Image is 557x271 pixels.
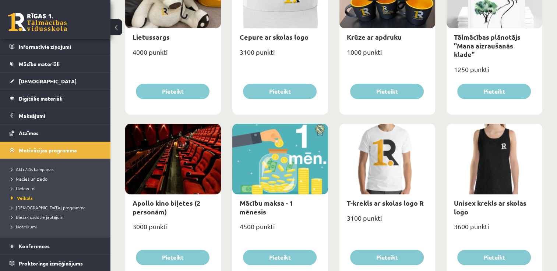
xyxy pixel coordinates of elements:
[232,220,328,239] div: 4500 punkti
[133,33,170,41] a: Lietussargs
[11,195,103,201] a: Veikals
[10,107,101,124] a: Maksājumi
[311,124,328,136] img: Atlaide
[19,95,63,102] span: Digitālie materiāli
[125,46,221,64] div: 4000 punkti
[457,250,531,265] button: Pieteikt
[11,224,37,230] span: Noteikumi
[11,214,103,220] a: Biežāk uzdotie jautājumi
[347,33,402,41] a: Krūze ar apdruku
[11,185,103,192] a: Uzdevumi
[350,84,424,99] button: Pieteikt
[19,130,39,136] span: Atzīmes
[243,250,317,265] button: Pieteikt
[11,204,103,211] a: [DEMOGRAPHIC_DATA] programma
[447,63,542,82] div: 1250 punkti
[19,147,77,153] span: Motivācijas programma
[11,214,64,220] span: Biežāk uzdotie jautājumi
[447,220,542,239] div: 3600 punkti
[10,90,101,107] a: Digitālie materiāli
[10,238,101,254] a: Konferences
[11,166,103,173] a: Aktuālās kampaņas
[19,243,50,249] span: Konferences
[243,84,317,99] button: Pieteikt
[19,78,77,84] span: [DEMOGRAPHIC_DATA]
[11,223,103,230] a: Noteikumi
[10,38,101,55] a: Informatīvie ziņojumi
[232,46,328,64] div: 3100 punkti
[11,205,85,210] span: [DEMOGRAPHIC_DATA] programma
[240,199,293,216] a: Mācību maksa - 1 mēnesis
[136,250,209,265] button: Pieteikt
[10,73,101,90] a: [DEMOGRAPHIC_DATA]
[8,13,67,31] a: Rīgas 1. Tālmācības vidusskola
[350,250,424,265] button: Pieteikt
[10,142,101,159] a: Motivācijas programma
[11,176,47,182] span: Mācies un ziedo
[133,199,200,216] a: Apollo kino biļetes (2 personām)
[347,199,424,207] a: T-krekls ar skolas logo R
[11,176,103,182] a: Mācies un ziedo
[11,195,33,201] span: Veikals
[454,199,526,216] a: Unisex krekls ar skolas logo
[454,33,521,58] a: Tālmācības plānotājs "Mana aizraušanās klade"
[19,38,101,55] legend: Informatīvie ziņojumi
[240,33,309,41] a: Cepure ar skolas logo
[19,260,83,267] span: Proktoringa izmēģinājums
[19,107,101,124] legend: Maksājumi
[339,46,435,64] div: 1000 punkti
[457,84,531,99] button: Pieteikt
[19,61,60,67] span: Mācību materiāli
[125,220,221,239] div: 3000 punkti
[11,166,53,172] span: Aktuālās kampaņas
[11,185,35,191] span: Uzdevumi
[339,212,435,230] div: 3100 punkti
[10,124,101,141] a: Atzīmes
[10,55,101,72] a: Mācību materiāli
[136,84,209,99] button: Pieteikt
